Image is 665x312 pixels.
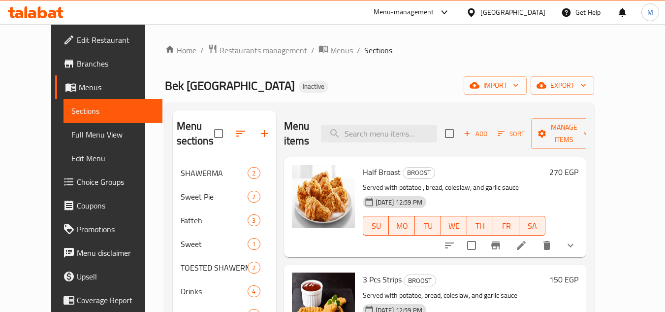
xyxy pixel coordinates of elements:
div: items [248,191,260,203]
a: Menus [55,75,162,99]
svg: Show Choices [565,240,576,251]
div: items [248,167,260,179]
button: sort-choices [438,234,461,257]
span: 4 [248,287,259,296]
span: Menus [79,81,155,93]
span: Sections [364,44,392,56]
span: Half Broast [363,165,401,179]
button: Add [460,126,491,141]
div: Sweet1 [173,232,276,256]
button: SA [519,216,545,236]
span: SU [367,219,385,233]
a: Full Menu View [63,123,162,146]
li: / [357,44,360,56]
button: SU [363,216,389,236]
button: TH [467,216,493,236]
span: Coupons [77,200,155,211]
span: Menus [330,44,353,56]
span: WE [445,219,463,233]
a: Coverage Report [55,288,162,312]
div: items [248,262,260,274]
span: Restaurants management [220,44,307,56]
div: SHAWERMA2 [173,161,276,185]
div: BROOST [404,275,436,286]
span: Inactive [299,82,328,91]
div: [GEOGRAPHIC_DATA] [480,7,545,18]
li: / [311,44,315,56]
a: Home [165,44,196,56]
a: Promotions [55,217,162,241]
span: Bek [GEOGRAPHIC_DATA] [165,74,295,97]
li: / [200,44,204,56]
a: Menu disclaimer [55,241,162,265]
button: FR [493,216,519,236]
span: Promotions [77,223,155,235]
span: Sort sections [229,122,253,145]
div: Sweet Pie2 [173,185,276,208]
input: search [321,125,437,142]
a: Edit Menu [63,146,162,170]
p: Served with potatoe , bread, coleslaw, and garlic sauce [363,181,545,194]
span: Fatteh [181,214,248,226]
a: Choice Groups [55,170,162,194]
h6: 150 EGP [549,273,578,286]
h2: Menu items [284,119,310,148]
span: Select section [439,123,460,144]
span: 1 [248,240,259,249]
a: Coupons [55,194,162,217]
span: M [647,7,653,18]
div: Inactive [299,81,328,93]
span: [DATE] 12:59 PM [372,198,426,207]
span: TU [419,219,437,233]
div: items [248,285,260,297]
span: Sections [71,105,155,117]
span: SHAWERMA [181,167,248,179]
div: Drinks4 [173,279,276,303]
div: Menu-management [374,6,434,18]
button: MO [389,216,415,236]
span: Upsell [77,271,155,282]
a: Menus [318,44,353,57]
span: Add [462,128,489,139]
nav: breadcrumb [165,44,594,57]
div: Fatteh3 [173,208,276,232]
span: 3 [248,216,259,225]
button: import [464,76,527,95]
button: Branch-specific-item [484,234,507,257]
span: Sort [498,128,525,139]
button: Add section [253,122,276,145]
span: Menu disclaimer [77,247,155,259]
span: 2 [248,263,259,273]
a: Sections [63,99,162,123]
span: TH [471,219,489,233]
span: Edit Restaurant [77,34,155,46]
button: TU [415,216,441,236]
div: TOESTED SHAWERMA2 [173,256,276,279]
span: Select to update [461,235,482,256]
span: 3 Pcs Strips [363,272,402,287]
button: delete [535,234,559,257]
button: Sort [495,126,527,141]
span: Manage items [539,121,589,146]
button: Manage items [531,118,597,149]
span: Full Menu View [71,129,155,140]
span: TOESTED SHAWERMA [181,262,248,274]
h6: 270 EGP [549,165,578,179]
span: Choice Groups [77,176,155,188]
span: MO [393,219,411,233]
span: Coverage Report [77,294,155,306]
a: Edit Restaurant [55,28,162,52]
button: WE [441,216,467,236]
img: Half Broast [292,165,355,228]
span: FR [497,219,515,233]
p: Served with potatoe, bread, coleslaw, and garlic sauce [363,289,545,302]
span: Edit Menu [71,152,155,164]
span: Sweet [181,238,248,250]
div: Sweet Pie [181,191,248,203]
span: Drinks [181,285,248,297]
span: import [472,79,519,92]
